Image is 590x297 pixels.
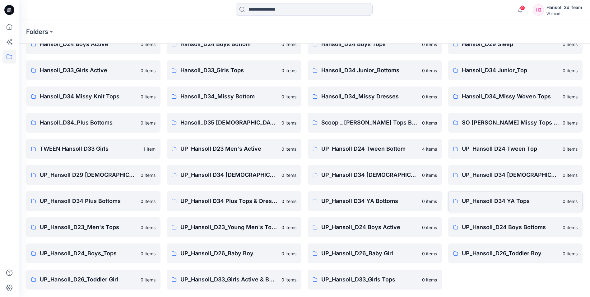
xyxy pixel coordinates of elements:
[308,113,442,133] a: Scoop _ [PERSON_NAME] Tops Bottoms Dresses0 items
[26,165,160,185] a: UP_Hansoll D29 [DEMOGRAPHIC_DATA] Sleep0 items
[167,243,301,263] a: UP_Hansoll_D26_Baby Boy0 items
[167,217,301,237] a: UP_Hansoll_D23_Young Men's Tops0 items
[448,113,583,133] a: SO [PERSON_NAME] Missy Tops Bottoms Dresses0 items
[448,217,583,237] a: UP_Hansoll_D24 Boys Bottoms0 items
[281,172,296,178] p: 0 items
[422,146,437,152] p: 4 items
[40,171,137,179] p: UP_Hansoll D29 [DEMOGRAPHIC_DATA] Sleep
[422,172,437,178] p: 0 items
[321,249,418,258] p: UP_Hansoll_D26_Baby Girl
[26,270,160,290] a: UP_Hansoll_D26_Toddler Girl0 items
[448,165,583,185] a: UP_Hansoll D34 [DEMOGRAPHIC_DATA] Knit Tops0 items
[462,40,559,49] p: Hansoll_D29 Sleep
[180,275,277,284] p: UP_Hansoll_D33_Girls Active & Bottoms
[167,60,301,80] a: Hansoll_D33_Girls Tops0 items
[281,146,296,152] p: 0 items
[462,118,559,127] p: SO [PERSON_NAME] Missy Tops Bottoms Dresses
[563,120,578,126] p: 0 items
[180,118,277,127] p: Hansoll_D35 [DEMOGRAPHIC_DATA] Plus Top & Dresses
[563,41,578,48] p: 0 items
[462,92,559,101] p: Hansoll_D34_Missy Woven Tops
[281,67,296,74] p: 0 items
[167,113,301,133] a: Hansoll_D35 [DEMOGRAPHIC_DATA] Plus Top & Dresses0 items
[308,87,442,106] a: Hansoll_D34_Missy Dresses0 items
[26,27,48,36] a: Folders
[40,66,137,75] p: Hansoll_D33_Girls Active
[167,191,301,211] a: UP_Hansoll D34 Plus Tops & Dresses0 items
[141,41,156,48] p: 0 items
[40,275,137,284] p: UP_Hansoll_D26_Toddler Girl
[448,34,583,54] a: Hansoll_D29 Sleep0 items
[308,60,442,80] a: Hansoll_D34 Junior_Bottoms0 items
[308,165,442,185] a: UP_Hansoll D34 [DEMOGRAPHIC_DATA] Dresses0 items
[563,67,578,74] p: 0 items
[141,276,156,283] p: 0 items
[308,191,442,211] a: UP_Hansoll D34 YA Bottoms0 items
[180,171,277,179] p: UP_Hansoll D34 [DEMOGRAPHIC_DATA] Bottoms
[462,66,559,75] p: Hansoll_D34 Junior_Top
[422,67,437,74] p: 0 items
[143,146,156,152] p: 1 item
[448,139,583,159] a: UP_Hansoll D24 Tween Top0 items
[180,40,277,49] p: Hansoll_D24 Boys Bottom
[281,41,296,48] p: 0 items
[26,34,160,54] a: Hansoll_D24 Boys Active0 items
[40,249,137,258] p: UP_Hansoll_D24_Boys_Tops
[281,198,296,205] p: 0 items
[563,93,578,100] p: 0 items
[462,197,559,205] p: UP_Hansoll D34 YA Tops
[462,223,559,232] p: UP_Hansoll_D24 Boys Bottoms
[321,275,418,284] p: UP_Hansoll_D33_Girls Tops
[26,191,160,211] a: UP_Hansoll D34 Plus Bottoms0 items
[308,34,442,54] a: Hansoll_D24 Boys Tops0 items
[462,171,559,179] p: UP_Hansoll D34 [DEMOGRAPHIC_DATA] Knit Tops
[180,66,277,75] p: Hansoll_D33_Girls Tops
[422,198,437,205] p: 0 items
[448,60,583,80] a: Hansoll_D34 Junior_Top0 items
[167,270,301,290] a: UP_Hansoll_D33_Girls Active & Bottoms0 items
[448,87,583,106] a: Hansoll_D34_Missy Woven Tops0 items
[546,11,582,16] div: Walmart
[141,198,156,205] p: 0 items
[422,276,437,283] p: 0 items
[321,144,418,153] p: UP_Hansoll D24 Tween Bottom
[167,34,301,54] a: Hansoll_D24 Boys Bottom0 items
[520,5,525,10] span: 9
[141,172,156,178] p: 0 items
[308,270,442,290] a: UP_Hansoll_D33_Girls Tops0 items
[308,139,442,159] a: UP_Hansoll D24 Tween Bottom4 items
[26,60,160,80] a: Hansoll_D33_Girls Active0 items
[462,249,559,258] p: UP_Hansoll_D26_Toddler Boy
[180,223,277,232] p: UP_Hansoll_D23_Young Men's Tops
[321,66,418,75] p: Hansoll_D34 Junior_Bottoms
[180,92,277,101] p: Hansoll_D34_Missy Bottom
[546,4,582,11] div: Hansoll 3d Team
[281,224,296,231] p: 0 items
[308,243,442,263] a: UP_Hansoll_D26_Baby Girl0 items
[422,224,437,231] p: 0 items
[180,197,277,205] p: UP_Hansoll D34 Plus Tops & Dresses
[40,40,137,49] p: Hansoll_D24 Boys Active
[321,223,418,232] p: UP_Hansoll_D24 Boys Active
[422,120,437,126] p: 0 items
[422,250,437,257] p: 0 items
[563,172,578,178] p: 0 items
[563,224,578,231] p: 0 items
[167,87,301,106] a: Hansoll_D34_Missy Bottom0 items
[422,93,437,100] p: 0 items
[563,146,578,152] p: 0 items
[167,165,301,185] a: UP_Hansoll D34 [DEMOGRAPHIC_DATA] Bottoms0 items
[180,249,277,258] p: UP_Hansoll_D26_Baby Boy
[462,144,559,153] p: UP_Hansoll D24 Tween Top
[308,217,442,237] a: UP_Hansoll_D24 Boys Active0 items
[180,144,277,153] p: UP_Hansoll D23 Men's Active
[26,217,160,237] a: UP_Hansoll_D23_Men's Tops0 items
[141,120,156,126] p: 0 items
[448,191,583,211] a: UP_Hansoll D34 YA Tops0 items
[40,118,137,127] p: Hansoll_D34_Plus Bottoms
[321,92,418,101] p: Hansoll_D34_Missy Dresses
[533,4,544,16] div: H3
[40,92,137,101] p: Hansoll_D34 Missy Knit Tops
[141,93,156,100] p: 0 items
